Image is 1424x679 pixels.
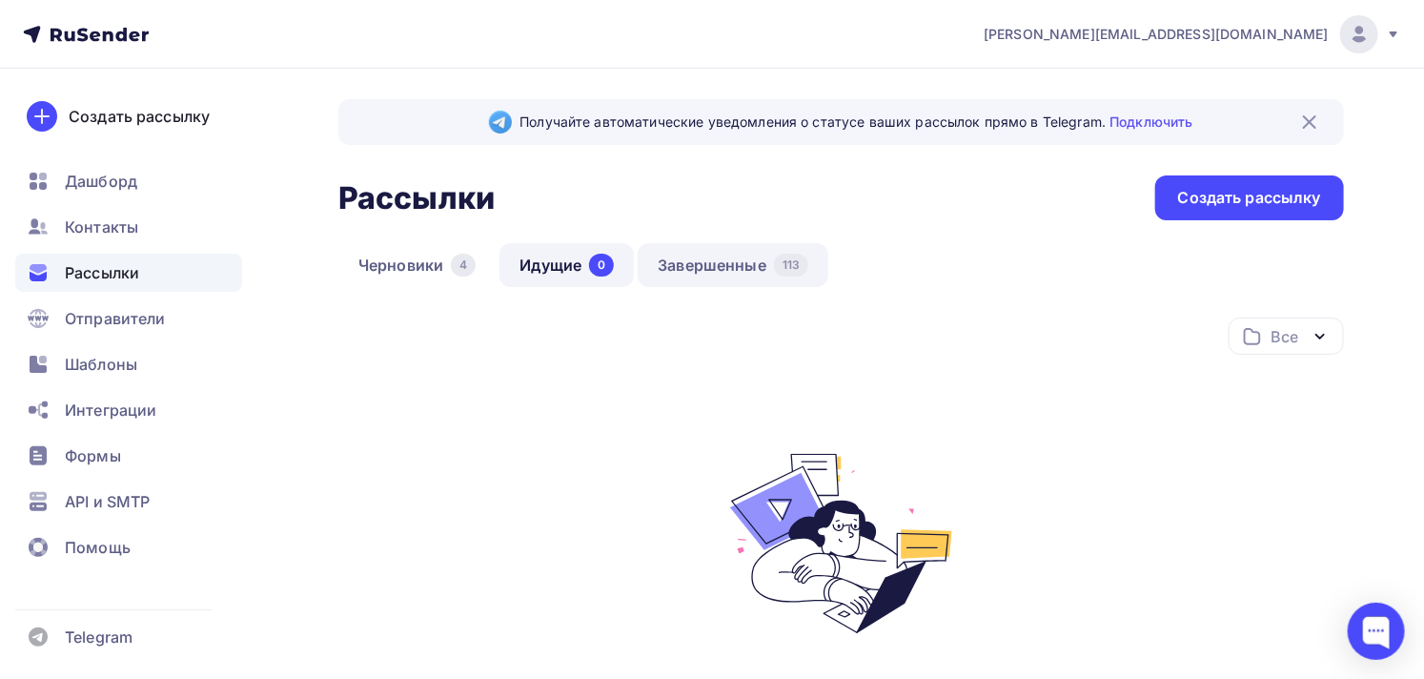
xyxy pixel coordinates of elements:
[1271,325,1298,348] div: Все
[1178,187,1321,209] div: Создать рассылку
[984,25,1329,44] span: [PERSON_NAME][EMAIL_ADDRESS][DOMAIN_NAME]
[489,111,512,134] img: Telegram
[65,353,137,376] span: Шаблоны
[65,170,137,193] span: Дашборд
[1229,318,1344,355] button: Все
[65,536,131,559] span: Помощь
[1109,113,1192,130] a: Подключить
[15,162,242,200] a: Дашборд
[15,437,242,475] a: Формы
[65,307,166,330] span: Отправители
[589,254,614,277] div: 0
[69,105,210,128] div: Создать рассылку
[499,243,634,287] a: Идущие0
[338,243,496,287] a: Черновики4
[15,345,242,383] a: Шаблоны
[15,254,242,292] a: Рассылки
[65,216,138,238] span: Контакты
[15,299,242,338] a: Отправители
[774,254,808,277] div: 113
[451,254,476,277] div: 4
[984,15,1401,53] a: [PERSON_NAME][EMAIL_ADDRESS][DOMAIN_NAME]
[65,626,132,648] span: Telegram
[15,208,242,246] a: Контакты
[65,444,121,467] span: Формы
[519,113,1192,132] span: Получайте автоматические уведомления о статусе ваших рассылок прямо в Telegram.
[65,490,150,513] span: API и SMTP
[638,243,828,287] a: Завершенные113
[338,179,495,217] h2: Рассылки
[65,399,156,422] span: Интеграции
[65,261,139,284] span: Рассылки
